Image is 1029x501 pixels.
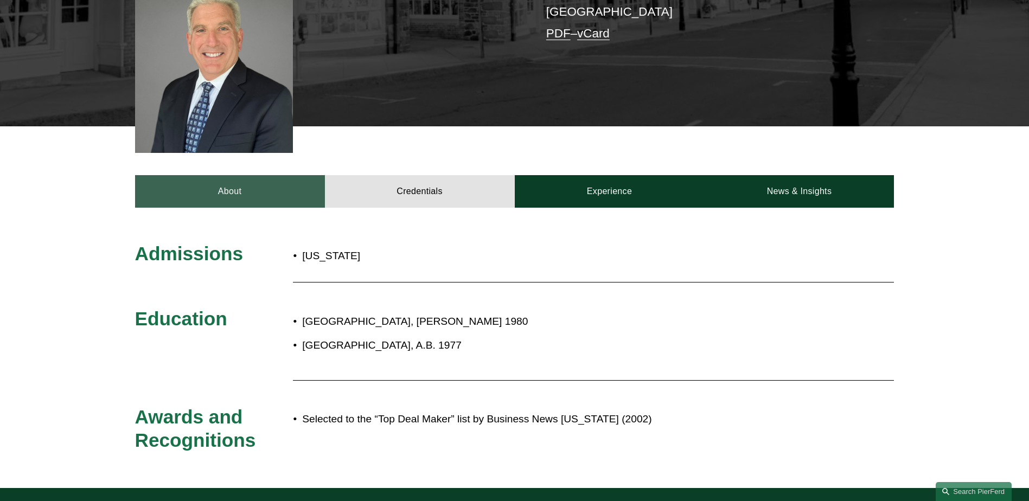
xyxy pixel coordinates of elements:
[325,175,515,208] a: Credentials
[577,27,610,40] a: vCard
[135,243,243,264] span: Admissions
[302,410,799,429] p: Selected to the “Top Deal Maker” list by Business News [US_STATE] (2002)
[936,482,1012,501] a: Search this site
[302,336,799,355] p: [GEOGRAPHIC_DATA], A.B. 1977
[302,312,799,331] p: [GEOGRAPHIC_DATA], [PERSON_NAME] 1980
[135,308,227,329] span: Education
[135,406,256,451] span: Awards and Recognitions
[302,247,578,266] p: [US_STATE]
[704,175,894,208] a: News & Insights
[546,27,571,40] a: PDF
[515,175,705,208] a: Experience
[135,175,325,208] a: About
